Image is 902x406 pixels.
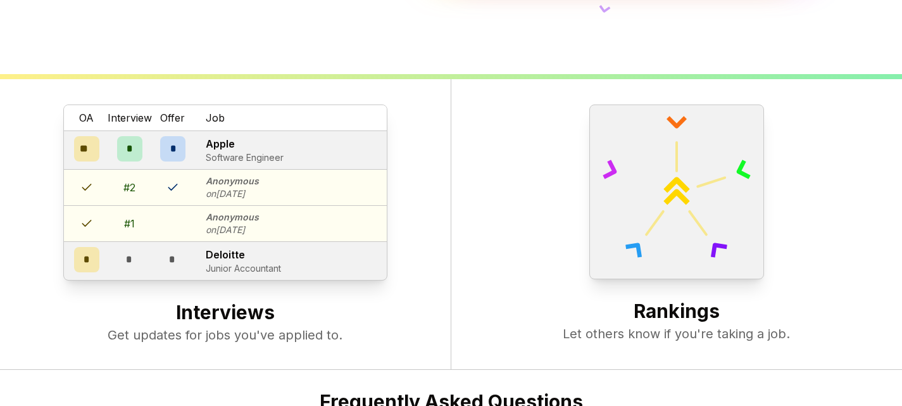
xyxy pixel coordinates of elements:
h2: Interviews [25,301,425,326]
p: Let others know if you're taking a job. [477,325,877,343]
p: Anonymous [206,211,259,224]
p: on [DATE] [206,224,259,236]
h2: Rankings [477,300,877,325]
span: Offer [160,110,185,125]
span: OA [79,110,94,125]
span: Interview [108,110,152,125]
div: # 1 [124,216,135,231]
p: Deloitte [206,247,281,262]
div: # 2 [123,180,135,195]
p: Anonymous [206,175,259,187]
p: Software Engineer [206,151,284,164]
span: Job [206,110,225,125]
p: Get updates for jobs you've applied to. [25,326,425,344]
p: Apple [206,136,284,151]
p: on [DATE] [206,187,259,200]
p: Junior Accountant [206,262,281,275]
